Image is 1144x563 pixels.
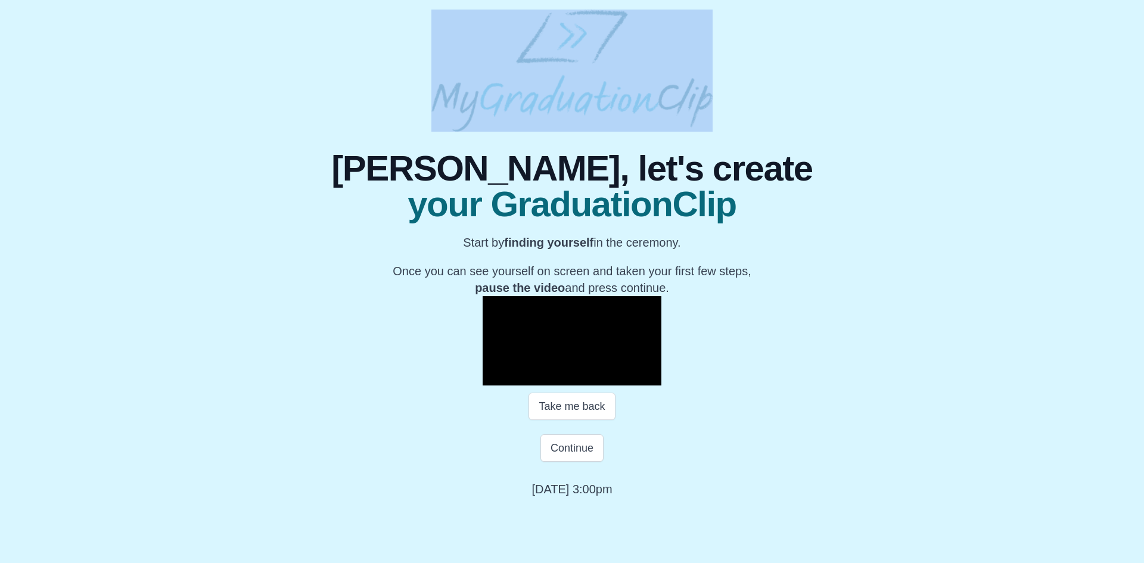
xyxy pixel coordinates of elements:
[331,186,812,222] span: your GraduationClip
[475,281,565,294] b: pause the video
[540,434,604,462] button: Continue
[531,481,612,497] p: [DATE] 3:00pm
[529,393,615,420] button: Take me back
[331,151,812,186] span: [PERSON_NAME], let's create
[343,234,801,251] p: Start by in the ceremony.
[483,296,661,385] div: Video Player
[343,263,801,296] p: Once you can see yourself on screen and taken your first few steps, and press continue.
[504,236,593,249] b: finding yourself
[431,10,713,132] img: MyGraduationClip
